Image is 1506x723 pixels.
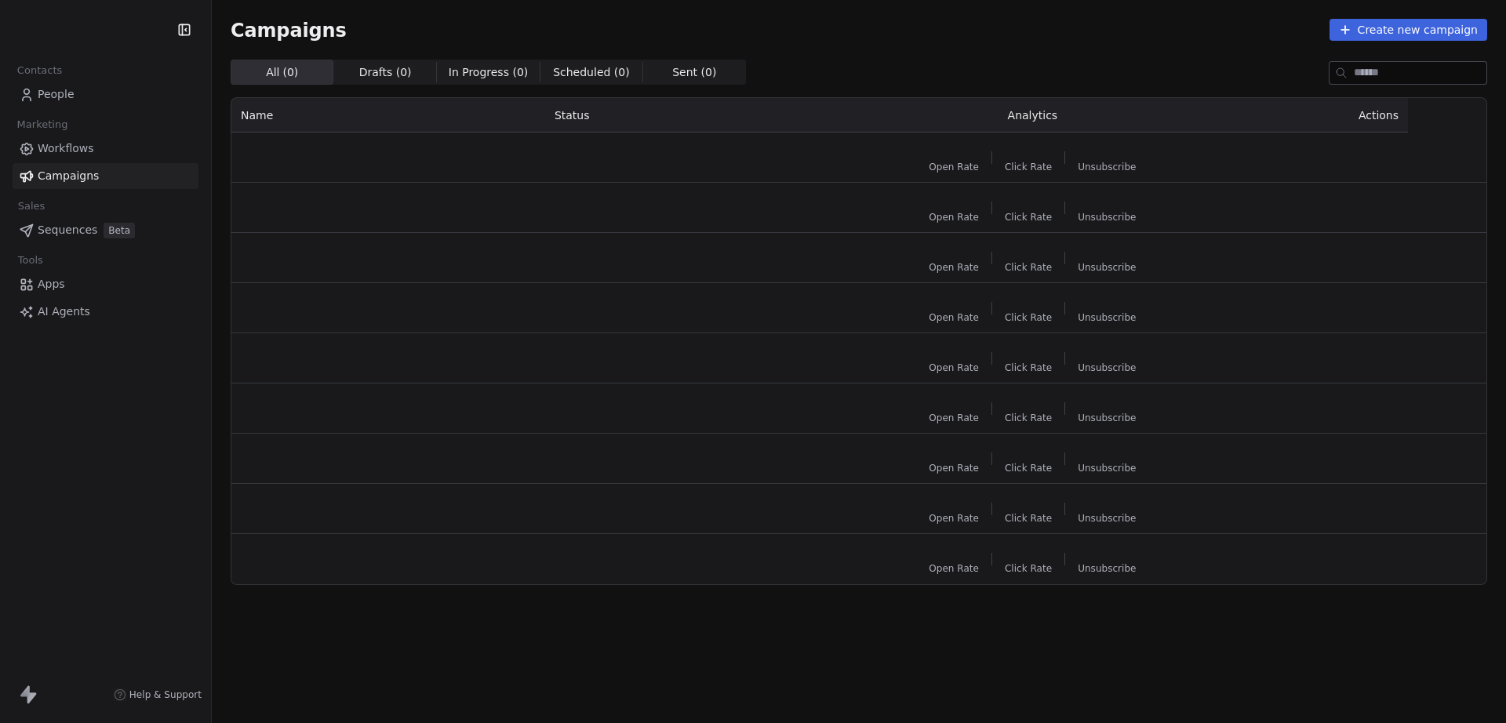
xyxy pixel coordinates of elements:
span: Unsubscribe [1078,261,1136,274]
span: Sales [11,194,52,218]
span: Open Rate [929,261,979,274]
span: Marketing [10,113,75,136]
span: Unsubscribe [1078,462,1136,474]
span: Click Rate [1005,261,1052,274]
span: Open Rate [929,161,979,173]
a: SequencesBeta [13,217,198,243]
span: Click Rate [1005,161,1052,173]
th: Analytics [831,98,1235,133]
span: Contacts [10,59,69,82]
span: AI Agents [38,303,90,320]
span: Apps [38,276,65,292]
span: People [38,86,75,103]
span: Sent ( 0 ) [672,64,716,81]
span: Click Rate [1005,361,1052,374]
a: Apps [13,271,198,297]
span: In Progress ( 0 ) [449,64,529,81]
span: Open Rate [929,412,979,424]
span: Click Rate [1005,512,1052,525]
span: Workflows [38,140,94,157]
th: Status [545,98,831,133]
span: Unsubscribe [1078,311,1136,324]
span: Help & Support [129,688,202,701]
a: Help & Support [114,688,202,701]
th: Name [231,98,545,133]
span: Click Rate [1005,412,1052,424]
span: Campaigns [38,168,99,184]
span: Campaigns [231,19,347,41]
span: Unsubscribe [1078,161,1136,173]
span: Click Rate [1005,562,1052,575]
a: Workflows [13,136,198,162]
th: Actions [1235,98,1408,133]
span: Unsubscribe [1078,412,1136,424]
span: Unsubscribe [1078,211,1136,223]
span: Open Rate [929,361,979,374]
span: Open Rate [929,211,979,223]
span: Open Rate [929,462,979,474]
span: Unsubscribe [1078,361,1136,374]
span: Scheduled ( 0 ) [553,64,630,81]
span: Open Rate [929,512,979,525]
span: Drafts ( 0 ) [359,64,412,81]
a: People [13,82,198,107]
span: Beta [104,223,135,238]
span: Click Rate [1005,462,1052,474]
span: Tools [11,249,49,272]
button: Create new campaign [1330,19,1487,41]
span: Unsubscribe [1078,512,1136,525]
span: Click Rate [1005,211,1052,223]
span: Open Rate [929,562,979,575]
span: Sequences [38,222,97,238]
a: Campaigns [13,163,198,189]
span: Unsubscribe [1078,562,1136,575]
span: Open Rate [929,311,979,324]
a: AI Agents [13,299,198,325]
span: Click Rate [1005,311,1052,324]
